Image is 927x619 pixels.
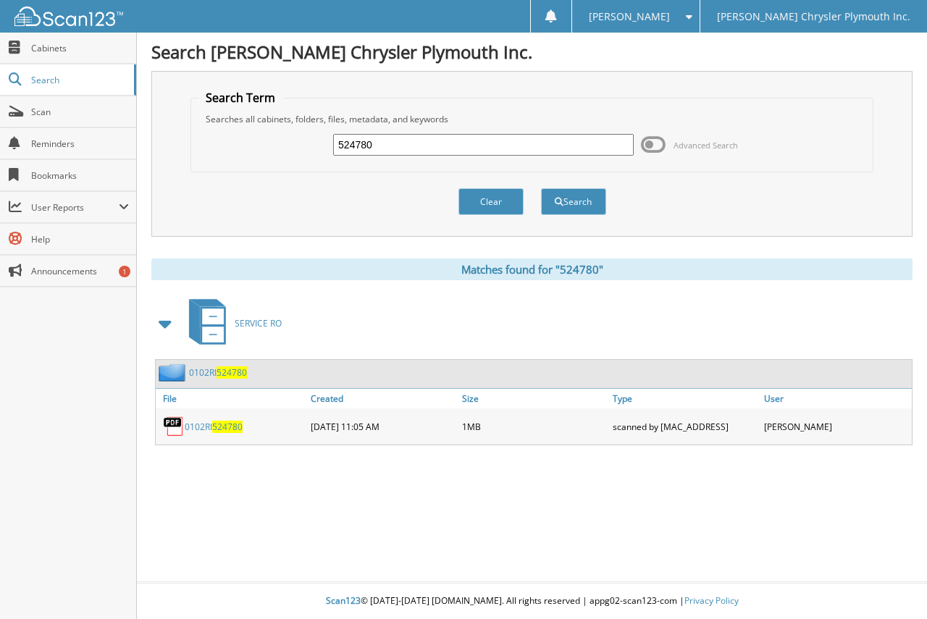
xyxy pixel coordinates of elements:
[307,389,458,408] a: Created
[185,421,243,433] a: 0102RI524780
[31,74,127,86] span: Search
[458,412,610,441] div: 1MB
[855,549,927,619] iframe: Chat Widget
[541,188,606,215] button: Search
[198,90,282,106] legend: Search Term
[151,40,913,64] h1: Search [PERSON_NAME] Chrysler Plymouth Inc.
[589,12,670,21] span: [PERSON_NAME]
[674,140,738,151] span: Advanced Search
[31,201,119,214] span: User Reports
[217,366,247,379] span: 524780
[156,389,307,408] a: File
[458,188,524,215] button: Clear
[31,233,129,245] span: Help
[151,258,913,280] div: Matches found for "524780"
[189,366,247,379] a: 0102RI524780
[14,7,123,26] img: scan123-logo-white.svg
[609,412,760,441] div: scanned by [MAC_ADDRESS]
[198,113,866,125] div: Searches all cabinets, folders, files, metadata, and keywords
[31,138,129,150] span: Reminders
[326,594,361,607] span: Scan123
[163,416,185,437] img: PDF.png
[609,389,760,408] a: Type
[31,106,129,118] span: Scan
[119,266,130,277] div: 1
[31,265,129,277] span: Announcements
[159,363,189,382] img: folder2.png
[760,412,912,441] div: [PERSON_NAME]
[137,584,927,619] div: © [DATE]-[DATE] [DOMAIN_NAME]. All rights reserved | appg02-scan123-com |
[307,412,458,441] div: [DATE] 11:05 AM
[458,389,610,408] a: Size
[717,12,910,21] span: [PERSON_NAME] Chrysler Plymouth Inc.
[212,421,243,433] span: 524780
[31,42,129,54] span: Cabinets
[235,317,282,329] span: SERVICE RO
[31,169,129,182] span: Bookmarks
[760,389,912,408] a: User
[684,594,739,607] a: Privacy Policy
[180,295,282,352] a: SERVICE RO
